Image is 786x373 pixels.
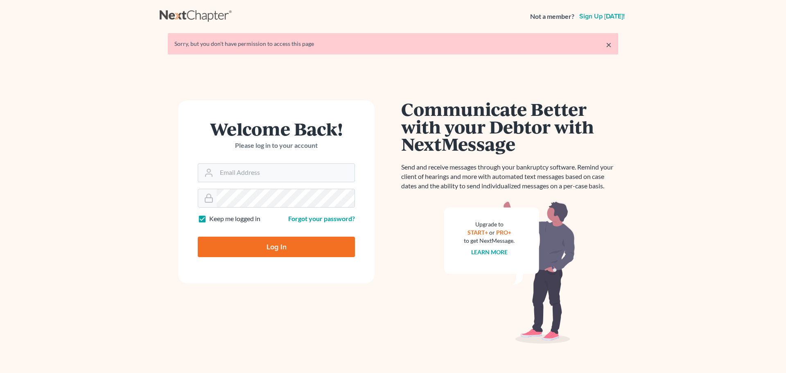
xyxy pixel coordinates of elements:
h1: Communicate Better with your Debtor with NextMessage [401,100,618,153]
label: Keep me logged in [209,214,260,224]
input: Log In [198,237,355,257]
img: nextmessage_bg-59042aed3d76b12b5cd301f8e5b87938c9018125f34e5fa2b7a6b67550977c72.svg [444,201,575,344]
a: PRO+ [496,229,511,236]
a: START+ [468,229,488,236]
h1: Welcome Back! [198,120,355,138]
span: or [489,229,495,236]
input: Email Address [217,164,355,182]
div: Upgrade to [464,220,515,228]
div: Sorry, but you don't have permission to access this page [174,40,612,48]
a: Sign up [DATE]! [578,13,626,20]
a: Forgot your password? [288,215,355,222]
strong: Not a member? [530,12,574,21]
p: Please log in to your account [198,141,355,150]
p: Send and receive messages through your bankruptcy software. Remind your client of hearings and mo... [401,163,618,191]
a: × [606,40,612,50]
a: Learn more [471,249,508,255]
div: to get NextMessage. [464,237,515,245]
